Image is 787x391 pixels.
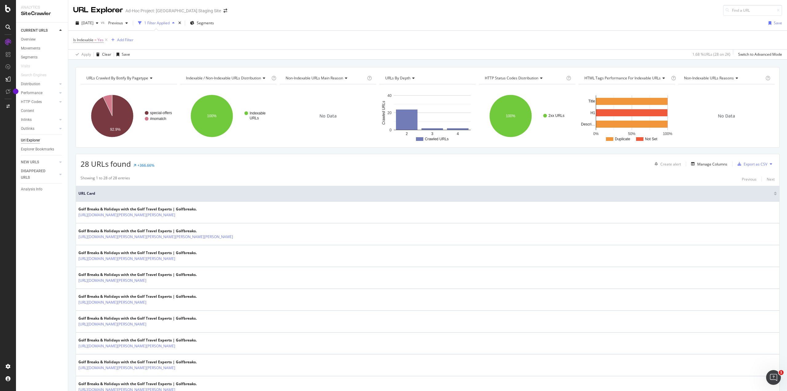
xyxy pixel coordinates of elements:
[742,175,757,183] button: Previous
[479,89,575,143] svg: A chart.
[78,191,772,196] span: URL Card
[188,18,216,28] button: Segments
[13,89,18,94] div: Tooltip anchor
[21,137,64,144] a: Url Explorer
[250,116,259,120] text: URLs
[660,162,681,167] div: Create alert
[21,146,54,153] div: Explorer Bookmarks
[21,99,42,105] div: HTTP Codes
[645,137,658,141] text: Not Set
[78,234,233,240] a: [URL][DOMAIN_NAME][PERSON_NAME][PERSON_NAME][PERSON_NAME][PERSON_NAME]
[223,9,227,13] div: arrow-right-arrow-left
[109,36,133,44] button: Add Filter
[144,20,170,26] div: 1 Filter Applied
[21,186,64,193] a: Analysis Info
[78,321,146,327] a: [URL][DOMAIN_NAME][PERSON_NAME]
[21,159,57,166] a: NEW URLS
[78,256,175,262] a: [URL][DOMAIN_NAME][PERSON_NAME][PERSON_NAME]
[185,73,270,83] h4: Indexable / Non-Indexable URLs Distribution
[652,159,681,169] button: Create alert
[21,168,57,181] a: DISAPPEARED URLS
[78,381,197,387] div: Golf Breaks & Holidays with the Golf Travel Experts | Golfbreaks.
[774,20,782,26] div: Save
[431,132,433,136] text: 3
[81,175,130,183] div: Showing 1 to 28 of 28 entries
[21,90,57,96] a: Performance
[548,114,564,118] text: 2xx URLs
[78,299,146,305] a: [URL][DOMAIN_NAME][PERSON_NAME]
[177,20,182,26] div: times
[593,132,599,136] text: 0%
[21,5,63,10] div: Analytics
[766,18,782,28] button: Save
[21,186,42,193] div: Analysis Info
[684,75,734,81] span: Non-Indexable URLs Reasons
[692,52,730,57] div: 1.68 % URLs ( 28 on 2K )
[628,132,635,136] text: 50%
[579,89,674,143] svg: A chart.
[21,90,42,96] div: Performance
[94,50,111,59] button: Clear
[86,75,148,81] span: URLs Crawled By Botify By pagetype
[21,27,48,34] div: CURRENT URLS
[101,20,106,25] span: vs
[197,20,214,26] span: Segments
[588,99,595,103] text: Title
[484,73,565,83] h4: HTTP Status Codes Distribution
[21,54,64,61] a: Segments
[21,168,52,181] div: DISAPPEARED URLS
[94,37,97,42] span: =
[73,50,91,59] button: Apply
[381,101,386,125] text: Crawled URLs
[21,108,64,114] a: Content
[742,177,757,182] div: Previous
[78,250,197,256] div: Golf Breaks & Holidays with the Golf Travel Experts | Golfbreaks.
[180,89,276,143] svg: A chart.
[390,128,392,132] text: 0
[78,316,197,321] div: Golf Breaks & Holidays with the Golf Travel Experts | Golfbreaks.
[78,277,146,284] a: [URL][DOMAIN_NAME][PERSON_NAME]
[21,126,34,132] div: Outlinks
[615,137,630,141] text: Duplicate
[284,73,366,83] h4: Non-Indexable URLs Main Reason
[406,132,408,136] text: 2
[21,137,40,144] div: Url Explorer
[150,111,172,115] text: special-offers
[583,73,670,83] h4: HTML Tags Performance for Indexable URLs
[319,113,337,119] span: No Data
[136,18,177,28] button: 1 Filter Applied
[73,37,93,42] span: Is Indexable
[78,359,197,365] div: Golf Breaks & Holidays with the Golf Travel Experts | Golfbreaks.
[110,127,121,132] text: 92.9%
[683,73,764,83] h4: Non-Indexable URLs Reasons
[387,111,392,115] text: 20
[457,132,459,136] text: 4
[78,337,197,343] div: Golf Breaks & Holidays with the Golf Travel Experts | Golfbreaks.
[735,159,767,169] button: Export as CSV
[21,27,57,34] a: CURRENT URLS
[186,75,261,81] span: Indexable / Non-Indexable URLs distribution
[73,5,123,15] div: URL Explorer
[85,73,172,83] h4: URLs Crawled By Botify By pagetype
[78,294,197,299] div: Golf Breaks & Holidays with the Golf Travel Experts | Golfbreaks.
[78,365,175,371] a: [URL][DOMAIN_NAME][PERSON_NAME][PERSON_NAME]
[21,108,34,114] div: Content
[21,72,46,78] div: Search Engines
[767,177,775,182] div: Next
[591,111,595,115] text: H1
[663,132,672,136] text: 100%
[506,114,515,118] text: 100%
[286,75,343,81] span: Non-Indexable URLs Main Reason
[21,10,63,17] div: SiteCrawler
[81,52,91,57] div: Apply
[584,75,661,81] span: HTML Tags Performance for Indexable URLs
[73,18,101,28] button: [DATE]
[485,75,538,81] span: HTTP Status Codes Distribution
[21,81,40,87] div: Distribution
[78,212,175,218] a: [URL][DOMAIN_NAME][PERSON_NAME][PERSON_NAME]
[78,272,197,277] div: Golf Breaks & Holidays with the Golf Travel Experts | Golfbreaks.
[379,89,475,143] svg: A chart.
[122,52,130,57] div: Save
